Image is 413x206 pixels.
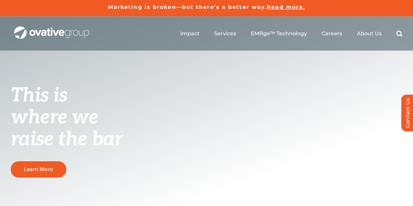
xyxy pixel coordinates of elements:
[396,30,403,37] a: Search
[322,30,342,37] a: Careers
[24,166,53,172] span: Learn More
[11,161,66,177] a: Learn More
[357,30,382,37] a: About Us
[108,4,267,10] a: Marketing is broken—but there’s a better way.
[251,30,307,37] a: EMRge™ Technology
[14,26,89,32] a: OG_Full_horizontal_WHT
[267,4,305,10] a: Read more.
[11,84,68,107] span: This is
[180,23,403,44] nav: Menu
[214,30,236,37] a: Services
[11,106,123,151] span: where we raise the bar
[180,30,199,37] a: Impact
